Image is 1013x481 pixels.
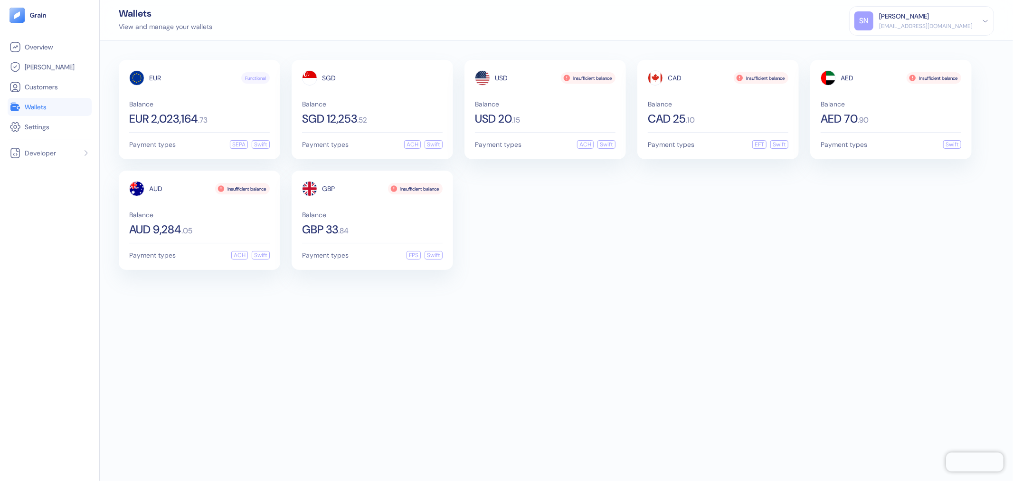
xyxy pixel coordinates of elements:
a: Customers [9,81,90,93]
a: Overview [9,41,90,53]
span: . 15 [512,116,520,124]
span: Functional [245,75,266,82]
iframe: Chatra live chat [946,452,1004,471]
div: [PERSON_NAME] [879,11,929,21]
div: Swift [943,140,961,149]
span: GBP 33 [302,224,338,235]
span: Balance [129,212,270,218]
img: logo-tablet-V2.svg [9,8,25,23]
span: Balance [475,101,615,107]
span: Payment types [648,141,694,148]
span: . 73 [198,116,208,124]
span: . 90 [858,116,869,124]
div: Insufficient balance [388,183,443,194]
span: SGD [322,75,336,81]
span: GBP [322,185,335,192]
span: [PERSON_NAME] [25,62,75,72]
span: Balance [129,101,270,107]
div: SEPA [230,140,248,149]
div: Insufficient balance [734,72,788,84]
span: . 10 [686,116,695,124]
div: SN [854,11,873,30]
span: Settings [25,122,49,132]
div: ACH [404,140,421,149]
span: Payment types [821,141,867,148]
div: EFT [752,140,767,149]
a: Wallets [9,101,90,113]
div: Swift [252,251,270,260]
div: Swift [252,140,270,149]
span: . 84 [338,227,349,235]
span: . 52 [357,116,367,124]
span: Balance [648,101,788,107]
div: Wallets [119,9,212,18]
span: Payment types [302,252,349,259]
div: ACH [577,140,594,149]
div: Swift [425,251,443,260]
span: Overview [25,42,53,52]
span: AUD [149,185,162,192]
span: Wallets [25,102,47,112]
div: [EMAIL_ADDRESS][DOMAIN_NAME] [879,22,973,30]
span: . 05 [181,227,192,235]
a: [PERSON_NAME] [9,61,90,73]
span: Balance [302,212,443,218]
span: USD 20 [475,113,512,125]
span: EUR [149,75,161,81]
span: Customers [25,82,58,92]
span: Payment types [129,252,176,259]
div: Swift [425,140,443,149]
span: Balance [821,101,961,107]
div: Insufficient balance [907,72,961,84]
span: CAD 25 [648,113,686,125]
span: USD [495,75,508,81]
div: ACH [231,251,248,260]
div: Swift [770,140,788,149]
span: AED 70 [821,113,858,125]
span: Developer [25,148,56,158]
span: Balance [302,101,443,107]
span: SGD 12,253 [302,113,357,125]
span: AED [841,75,853,81]
a: Settings [9,121,90,133]
span: Payment types [302,141,349,148]
div: FPS [407,251,421,260]
div: Insufficient balance [215,183,270,194]
div: View and manage your wallets [119,22,212,32]
img: logo [29,12,47,19]
span: AUD 9,284 [129,224,181,235]
div: Insufficient balance [561,72,615,84]
div: Swift [597,140,615,149]
span: EUR 2,023,164 [129,113,198,125]
span: Payment types [129,141,176,148]
span: Payment types [475,141,521,148]
span: CAD [668,75,682,81]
